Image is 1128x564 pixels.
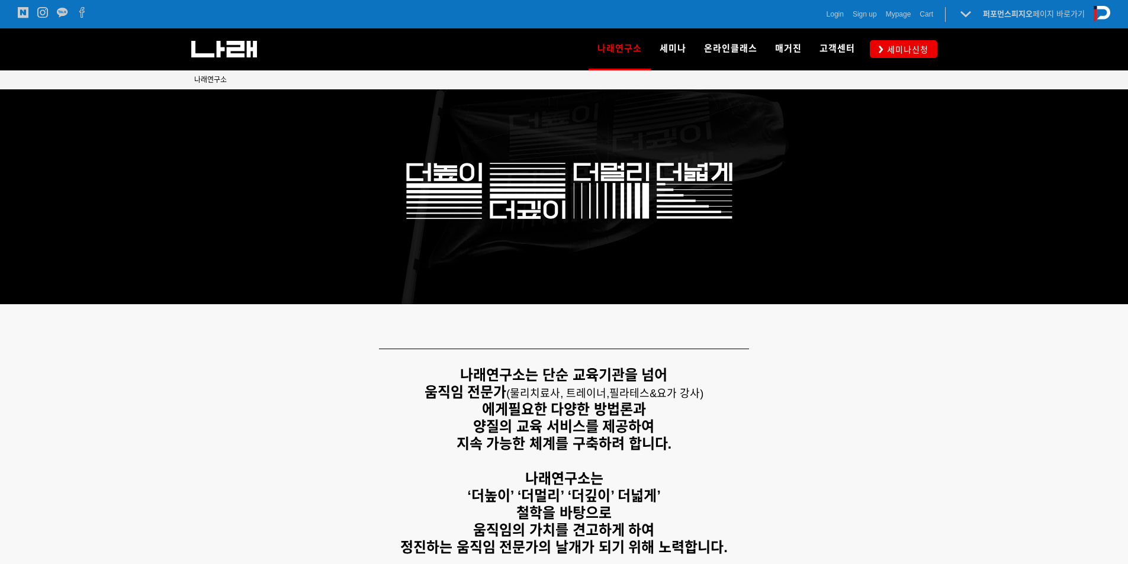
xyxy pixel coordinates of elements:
[506,388,609,399] span: (
[886,8,911,20] a: Mypage
[473,418,654,434] strong: 양질의 교육 서비스를 제공하여
[920,8,933,20] a: Cart
[775,43,802,54] span: 매거진
[820,43,855,54] span: 고객센터
[883,44,928,56] span: 세미나신청
[460,367,667,383] strong: 나래연구소는 단순 교육기관을 넘어
[525,470,603,486] strong: 나래연구소는
[870,40,937,57] a: 세미나신청
[457,436,671,452] strong: 지속 가능한 체계를 구축하려 합니다.
[516,505,612,521] strong: 철학을 바탕으로
[400,539,728,555] strong: 정진하는 움직임 전문가의 날개가 되기 위해 노력합니다.
[766,28,811,70] a: 매거진
[589,28,651,70] a: 나래연구소
[660,43,686,54] span: 세미나
[194,74,227,86] a: 나래연구소
[194,76,227,84] span: 나래연구소
[473,522,654,538] strong: 움직임의 가치를 견고하게 하여
[853,8,877,20] a: Sign up
[510,388,609,399] span: 물리치료사, 트레이너,
[983,9,1085,18] a: 퍼포먼스피지오페이지 바로가기
[467,488,661,504] strong: ‘더높이’ ‘더멀리’ ‘더깊이’ 더넓게’
[508,401,646,417] strong: 필요한 다양한 방법론과
[827,8,844,20] a: Login
[597,39,642,58] span: 나래연구소
[704,43,757,54] span: 온라인클래스
[811,28,864,70] a: 고객센터
[651,28,695,70] a: 세미나
[425,384,507,400] strong: 움직임 전문가
[983,9,1033,18] strong: 퍼포먼스피지오
[695,28,766,70] a: 온라인클래스
[482,401,508,417] strong: 에게
[609,388,703,399] span: 필라테스&요가 강사)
